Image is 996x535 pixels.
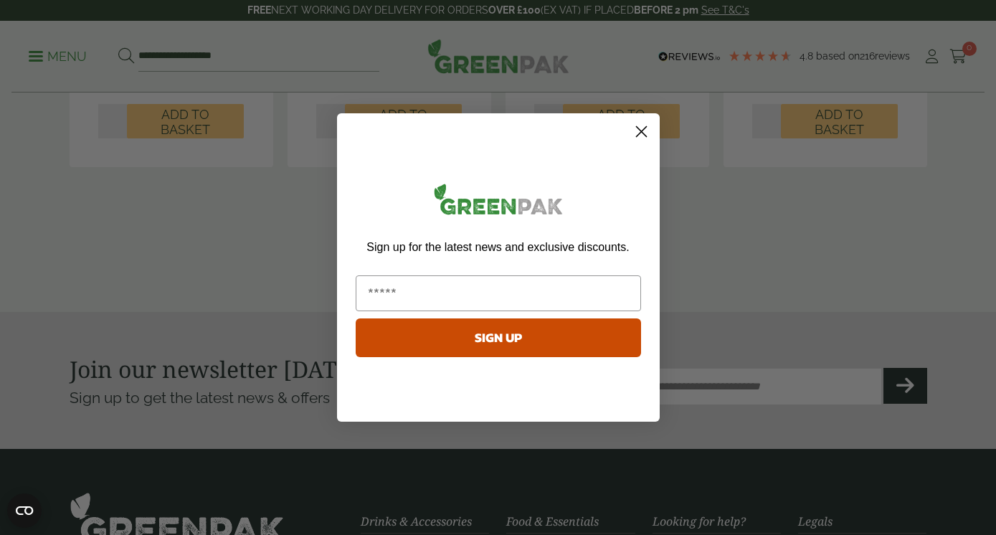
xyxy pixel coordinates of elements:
[356,318,641,357] button: SIGN UP
[356,178,641,226] img: greenpak_logo
[356,275,641,311] input: Email
[7,493,42,528] button: Open CMP widget
[629,119,654,144] button: Close dialog
[366,241,629,253] span: Sign up for the latest news and exclusive discounts.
